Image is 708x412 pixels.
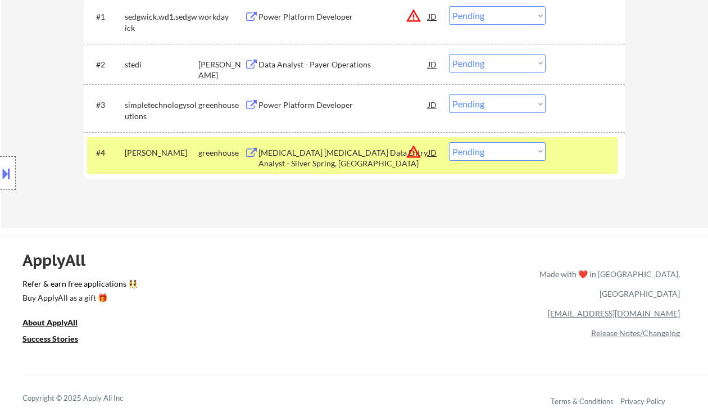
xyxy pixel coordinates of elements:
div: Copyright © 2025 Apply All Inc [22,393,152,404]
a: Refer & earn free applications 👯‍♀️ [22,280,305,292]
a: Buy ApplyAll as a gift 🎁 [22,292,135,306]
div: JD [427,94,438,115]
a: About ApplyAll [22,316,93,330]
div: stedi [125,59,198,70]
div: Power Platform Developer [258,11,428,22]
div: Made with ❤️ in [GEOGRAPHIC_DATA], [GEOGRAPHIC_DATA] [535,264,680,304]
div: Power Platform Developer [258,99,428,111]
a: Privacy Policy [620,397,665,406]
div: JD [427,142,438,162]
a: [EMAIL_ADDRESS][DOMAIN_NAME] [548,309,680,318]
a: Release Notes/Changelog [591,328,680,338]
div: greenhouse [198,147,244,159]
u: Success Stories [22,334,78,343]
button: warning_amber [406,8,421,24]
div: #2 [96,59,116,70]
div: workday [198,11,244,22]
div: Data Analyst - Payer Operations [258,59,428,70]
div: greenhouse [198,99,244,111]
div: [PERSON_NAME] [198,59,244,81]
a: Success Stories [22,333,93,347]
div: Buy ApplyAll as a gift 🎁 [22,294,135,302]
div: JD [427,6,438,26]
div: JD [427,54,438,74]
div: #1 [96,11,116,22]
button: warning_amber [406,144,421,160]
div: sedgwick.wd1.sedgwick [125,11,198,33]
u: About ApplyAll [22,318,78,327]
a: Terms & Conditions [551,397,614,406]
div: [MEDICAL_DATA] [MEDICAL_DATA] Data Entry Analyst - Silver Spring, [GEOGRAPHIC_DATA] [258,147,428,169]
